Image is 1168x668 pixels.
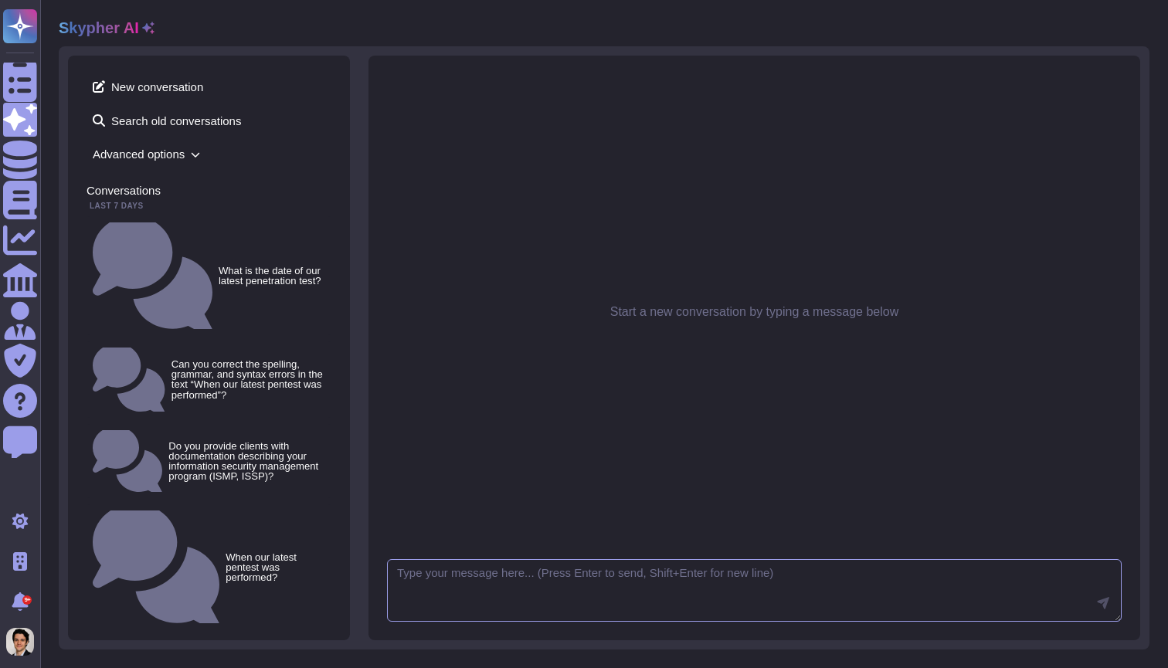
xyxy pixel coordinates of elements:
div: Start a new conversation by typing a message below [387,74,1122,550]
span: Search old conversations [87,108,331,133]
span: New conversation [87,74,331,99]
small: What is the date of our latest penetration test? [219,266,325,286]
img: user [6,628,34,656]
div: Conversations [87,185,331,196]
span: Advanced options [87,142,331,166]
small: Can you correct the spelling, grammar, and syntax errors in the text “When our latest pentest was... [171,359,325,400]
small: Do you provide clients with documentation describing your information security management program... [168,441,325,482]
div: 9+ [22,595,32,605]
button: user [3,625,45,659]
h2: Skypher AI [59,19,139,37]
small: When our latest pentest was performed? [226,552,325,582]
div: Last 7 days [87,202,331,210]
